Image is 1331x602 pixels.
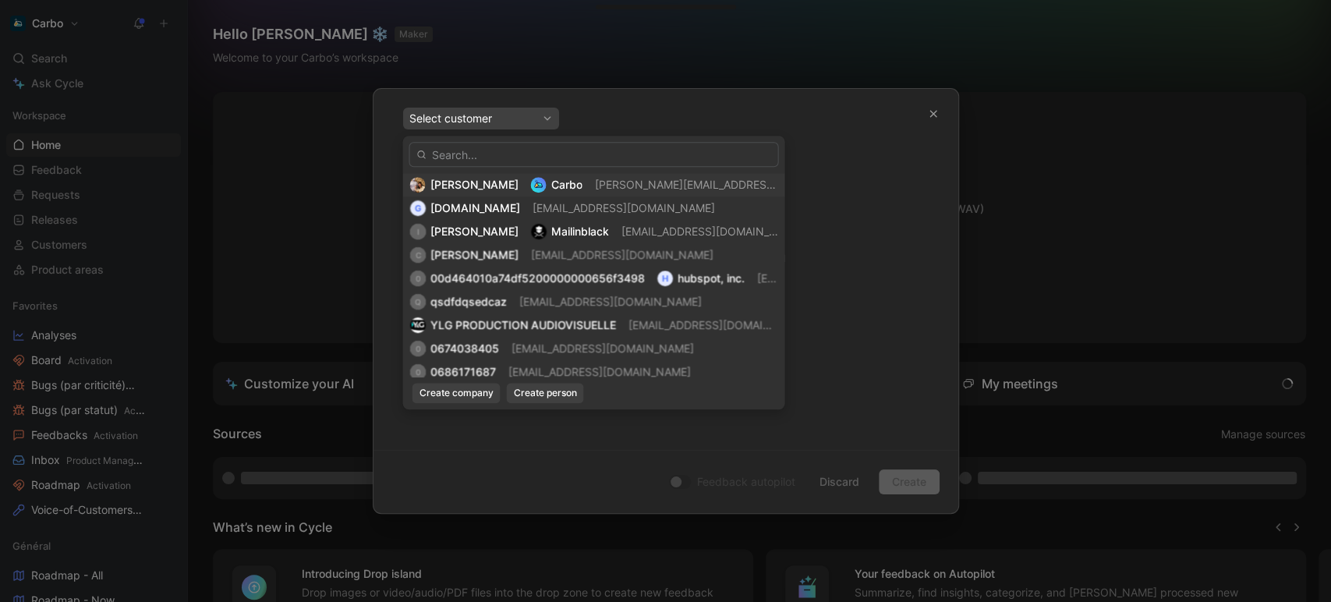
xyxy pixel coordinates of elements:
[409,177,425,193] img: 7156325923078_3e136338b86c38c232e3_192.jpg
[430,318,615,331] span: YLG PRODUCTION AUDIOVISUELLE
[530,224,546,239] img: logo
[430,295,506,308] span: qsdfdqsedcaz
[409,364,425,380] div: 0
[409,317,425,333] img: logo
[550,178,582,191] span: Carbo
[508,365,690,378] span: [EMAIL_ADDRESS][DOMAIN_NAME]
[430,365,495,378] span: 0686171687
[550,225,608,238] span: Mailinblack
[677,271,744,285] span: hubspot, inc.
[409,341,425,356] div: 0
[519,295,701,308] span: [EMAIL_ADDRESS][DOMAIN_NAME]
[530,248,713,261] span: [EMAIL_ADDRESS][DOMAIN_NAME]
[409,224,425,239] div: I
[594,178,865,191] span: [PERSON_NAME][EMAIL_ADDRESS][DOMAIN_NAME]
[409,271,425,286] div: 0
[506,383,583,403] button: Create person
[430,178,518,191] span: [PERSON_NAME]
[532,201,714,214] span: [EMAIL_ADDRESS][DOMAIN_NAME]
[430,248,518,261] span: [PERSON_NAME]
[756,271,939,285] span: [EMAIL_ADDRESS][DOMAIN_NAME]
[511,342,693,355] span: [EMAIL_ADDRESS][DOMAIN_NAME]
[412,383,500,403] button: Create company
[430,225,518,238] span: [PERSON_NAME]
[409,247,425,263] div: C
[513,385,576,401] span: Create person
[409,294,425,310] div: q
[628,318,810,331] span: [EMAIL_ADDRESS][DOMAIN_NAME]
[621,225,803,238] span: [EMAIL_ADDRESS][DOMAIN_NAME]
[409,200,425,216] div: g
[530,177,546,193] img: logo
[409,142,778,167] input: Search...
[657,271,672,286] div: h
[430,342,498,355] span: 0674038405
[430,201,519,214] span: [DOMAIN_NAME]
[419,385,493,401] span: Create company
[430,271,644,285] span: 00d464010a74df5200000000656f3498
